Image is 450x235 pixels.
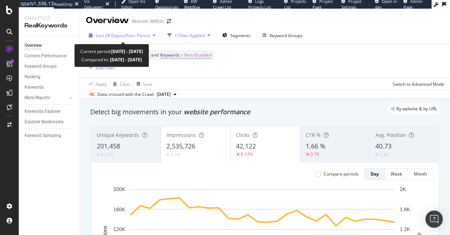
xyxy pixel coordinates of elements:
span: Impressions [166,132,196,138]
button: [DATE] [154,90,179,99]
button: Add Filter [86,63,115,72]
span: By website & by URL [396,107,437,111]
button: Save [134,78,153,90]
div: Save [143,81,153,87]
div: ReadOnly: [54,1,73,7]
img: Equal [166,154,169,156]
button: Last 28 DaysvsPrev. Period [86,30,158,41]
div: Analytics [25,14,74,22]
span: Segments [230,32,250,39]
span: CTR % [306,132,321,138]
text: 200K [113,186,125,192]
span: Clicks [236,132,250,138]
div: arrow-right-arrow-left [167,19,171,24]
div: Overview [86,14,129,27]
div: Content Performance [25,52,66,60]
div: Keywords [25,84,44,91]
span: and [151,52,158,58]
div: 2.1% [171,151,180,158]
div: Current period: [80,47,143,56]
text: 1.6K [400,207,410,212]
div: 1.48 [380,151,388,158]
b: [DATE] - [DATE] [109,57,142,63]
button: 1 Filter Applied [165,30,213,41]
div: Clear [120,81,131,87]
span: 2025 Jul. 21st [157,91,171,98]
div: Compare periods [324,171,359,177]
button: Switch to Advanced Mode [390,78,444,90]
span: Keywords [160,52,180,58]
div: 1 Filter Applied [175,32,205,39]
div: Keyword Groups [270,32,303,39]
span: vs Prev. Period [121,32,150,39]
img: Equal [97,154,100,156]
text: 1.2K [400,226,410,232]
a: More Reports [25,94,67,102]
a: Explorer Bookmarks [25,118,75,126]
a: Keywords Explorer [25,108,75,115]
div: Week [391,171,402,177]
span: Non-Branded [184,50,211,60]
text: 120K [113,226,125,232]
div: Switch to Advanced Mode [393,81,444,87]
span: Avg. Position [375,132,406,138]
div: Overview [25,42,42,49]
div: Apply [96,81,107,87]
button: Clear [110,78,131,90]
div: Keyword Groups [25,63,57,70]
div: Data crossed with the Crawl [97,91,154,98]
span: 1.66 % [306,142,326,150]
button: Day [364,168,385,180]
div: More Reports [25,94,50,102]
text: 160K [113,207,125,212]
button: Segments [219,30,253,41]
a: Overview [25,42,75,49]
div: Ranking [25,73,40,81]
span: Unique Keywords [97,132,139,138]
img: Equal [375,154,378,156]
text: 2K [400,186,406,192]
span: Datasources [155,4,178,10]
span: 201,458 [97,142,120,150]
div: Day [371,171,379,177]
span: 40.73 [375,142,392,150]
div: 8.14% [241,151,253,157]
div: Keyword Sampling [25,132,61,139]
b: [DATE] - [DATE] [111,48,143,54]
a: Content Performance [25,52,75,60]
span: Last 28 Days [96,32,121,39]
button: Month [408,168,433,180]
div: legacy label [388,104,440,114]
div: Compared to: [82,56,142,64]
div: Add Filter [96,65,115,71]
div: Open Intercom Messenger [425,210,443,228]
span: 42,122 [236,142,256,150]
a: Keyword Groups [25,63,75,70]
div: Women Within [132,18,164,25]
span: 2,535,726 [166,142,195,150]
div: RealKeywords [25,22,74,30]
button: Keyword Groups [259,30,306,41]
a: Keywords [25,84,75,91]
div: Month [414,171,427,177]
button: Apply [86,78,107,90]
div: 4.23% [101,151,113,158]
a: Keyword Sampling [25,132,75,139]
a: Ranking [25,73,75,81]
div: Explorer Bookmarks [25,118,64,126]
button: Week [385,168,408,180]
span: = [181,52,183,58]
div: 0.18 [310,151,319,157]
div: Keywords Explorer [25,108,61,115]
